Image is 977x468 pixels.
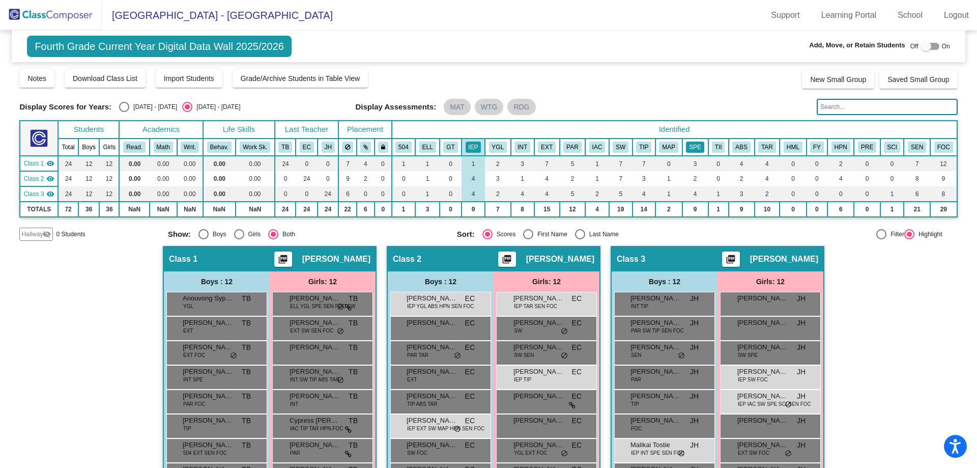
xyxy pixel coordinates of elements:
[533,230,567,239] div: First Name
[278,142,292,153] button: TB
[609,139,633,156] th: Social Work
[609,171,633,186] td: 7
[119,202,149,217] td: NaN
[655,156,682,171] td: 0
[511,139,534,156] th: Introvert
[534,202,560,217] td: 15
[296,156,318,171] td: 0
[827,139,854,156] th: High parent needs
[46,159,54,168] mat-icon: visibility
[585,156,609,171] td: 1
[930,186,957,202] td: 8
[440,171,462,186] td: 0
[296,202,318,217] td: 24
[682,186,708,202] td: 4
[780,139,806,156] th: Homeless
[485,202,511,217] td: 7
[236,156,275,171] td: 0.00
[209,230,226,239] div: Boys
[395,142,412,153] button: 504
[636,142,651,153] button: TIP
[150,202,177,217] td: NaN
[278,230,295,239] div: Both
[858,142,876,153] button: PRE
[854,202,880,217] td: 0
[177,202,203,217] td: NaN
[904,186,930,202] td: 6
[415,156,440,171] td: 1
[560,171,586,186] td: 2
[177,186,203,202] td: 0.00
[318,171,338,186] td: 0
[270,271,376,292] div: Girls: 12
[156,69,222,88] button: Import Students
[462,139,485,156] th: Resource IEP
[609,186,633,202] td: 5
[466,142,481,153] button: IEP
[489,142,507,153] button: YGL
[119,186,149,202] td: 0.00
[880,139,904,156] th: Self-care issues
[58,156,78,171] td: 24
[415,202,440,217] td: 3
[930,202,957,217] td: 29
[415,171,440,186] td: 1
[244,230,261,239] div: Girls
[514,142,530,153] button: INT
[338,171,357,186] td: 9
[633,139,655,156] th: Targeted Intervention Program
[708,171,729,186] td: 0
[511,171,534,186] td: 1
[444,99,471,115] mat-chip: MAT
[889,7,931,23] a: School
[203,186,236,202] td: 0.00
[807,202,828,217] td: 0
[755,139,780,156] th: Chronic tardies
[708,202,729,217] td: 1
[233,69,368,88] button: Grade/Archive Students in Table View
[780,186,806,202] td: 0
[780,171,806,186] td: 0
[183,293,234,304] span: Anouvong Syphanthong
[357,202,375,217] td: 6
[99,139,119,156] th: Girls
[879,70,957,89] button: Saved Small Group
[910,42,918,51] span: Off
[934,142,953,153] button: FOC
[750,254,818,264] span: [PERSON_NAME]
[440,139,462,156] th: Gifted and Talented
[302,254,370,264] span: [PERSON_NAME]
[338,121,391,139] th: Placement
[392,121,957,139] th: Identified
[236,202,275,217] td: NaN
[682,171,708,186] td: 2
[729,156,755,171] td: 4
[296,139,318,156] th: Emily Cudahy
[708,139,729,156] th: Tier 3 with Resource
[338,186,357,202] td: 6
[690,293,699,304] span: JH
[722,252,740,267] button: Print Students Details
[908,142,926,153] button: SEN
[511,202,534,217] td: 8
[827,186,854,202] td: 0
[585,186,609,202] td: 2
[572,293,582,304] span: EC
[914,230,942,239] div: Highlight
[585,171,609,186] td: 1
[23,174,44,183] span: Class 2
[630,293,681,304] span: [PERSON_NAME]
[563,142,581,153] button: PAR
[511,156,534,171] td: 3
[58,171,78,186] td: 24
[655,202,682,217] td: 2
[274,252,292,267] button: Print Students Details
[755,202,780,217] td: 10
[585,230,619,239] div: Last Name
[784,142,802,153] button: HML
[810,142,824,153] button: FY
[177,156,203,171] td: 0.00
[203,202,236,217] td: NaN
[375,186,392,202] td: 0
[880,171,904,186] td: 0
